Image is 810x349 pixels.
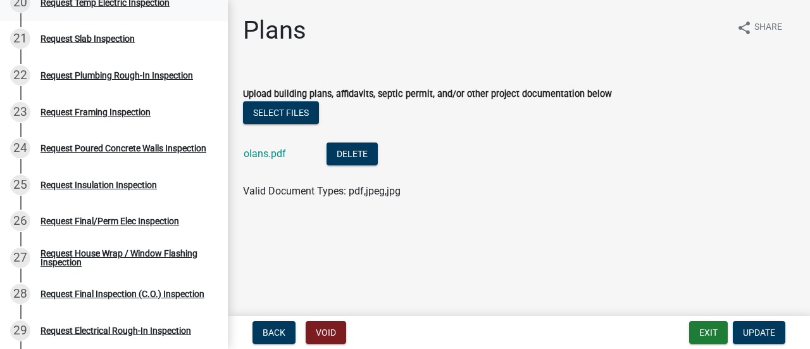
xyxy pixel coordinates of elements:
[689,321,728,344] button: Exit
[40,181,157,189] div: Request Insulation Inspection
[243,185,401,197] span: Valid Document Types: pdf,jpeg,jpg
[737,20,752,35] i: share
[10,211,30,231] div: 26
[327,143,378,165] button: Delete
[10,138,30,158] div: 24
[726,15,792,40] button: shareShare
[243,90,612,99] label: Upload building plans, affidavits, septic permit, and/or other project documentation below
[327,149,378,161] wm-modal-confirm: Delete Document
[252,321,296,344] button: Back
[306,321,346,344] button: Void
[40,34,135,43] div: Request Slab Inspection
[40,289,204,298] div: Request Final Inspection (C.O.) Inspection
[10,284,30,304] div: 28
[10,29,30,49] div: 21
[754,20,782,35] span: Share
[40,71,193,80] div: Request Plumbing Rough-In Inspection
[743,327,775,338] span: Update
[10,65,30,86] div: 22
[10,102,30,122] div: 23
[243,101,319,124] button: Select files
[40,217,179,225] div: Request Final/Perm Elec Inspection
[10,175,30,195] div: 25
[243,15,306,46] h1: Plans
[733,321,785,344] button: Update
[263,327,285,338] span: Back
[10,248,30,268] div: 27
[40,249,208,267] div: Request House Wrap / Window Flashing Inspection
[10,320,30,341] div: 29
[40,144,206,153] div: Request Poured Concrete Walls Inspection
[40,108,151,117] div: Request Framing Inspection
[244,148,286,160] a: olans.pdf
[40,326,191,335] div: Request Electrical Rough-In Inspection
